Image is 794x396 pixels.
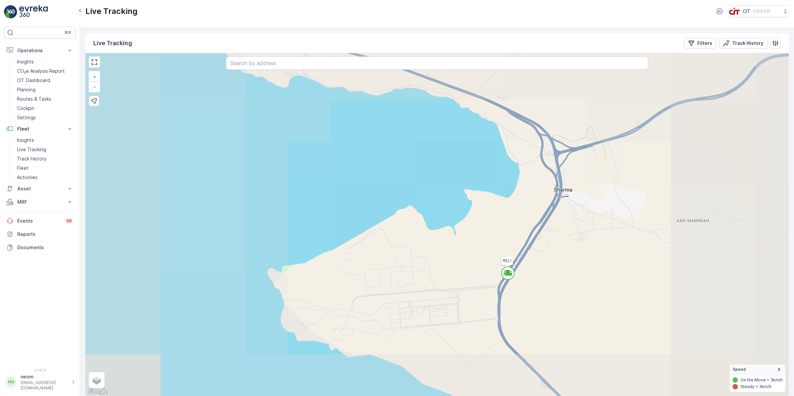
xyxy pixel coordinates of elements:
p: Settings [17,114,36,121]
span: v 1.47.3 [4,368,76,372]
p: MRF [17,199,62,205]
a: View Fullscreen [89,57,99,67]
a: CO₂e Analysis Report [14,66,76,76]
a: Layers [89,373,104,387]
a: Fleet [14,163,76,173]
p: Track History [732,40,763,47]
p: Steady < 3km/h [741,384,771,389]
p: Track History [17,155,47,162]
p: Insights [17,58,34,65]
p: Fleet [17,126,62,132]
p: Planning [17,86,36,93]
img: logo [4,5,17,19]
summary: Speed [730,364,785,375]
p: Activities [17,174,38,181]
span: − [93,84,96,89]
p: Live Tracking [93,39,132,48]
a: Activities [14,173,76,182]
span: Speed [733,367,746,372]
a: Track History [14,154,76,163]
a: Planning [14,85,76,94]
p: Live Tracking [17,146,46,153]
a: Insights [14,57,76,66]
p: ( +03:00 ) [753,9,770,14]
a: Live Tracking [14,145,76,154]
p: CIT [743,8,750,15]
a: Reports [4,228,76,241]
a: Documents [4,241,76,254]
p: Documents [17,244,73,251]
div: NN [6,377,16,387]
p: CO₂e Analysis Report [17,68,65,74]
button: NNneom[EMAIL_ADDRESS][DOMAIN_NAME] [4,373,76,391]
a: Routes & Tasks [14,94,76,104]
a: Events99 [4,214,76,228]
p: Events [17,218,61,224]
img: Google [87,387,109,396]
input: Search by address [226,56,648,70]
button: Fleet [4,122,76,136]
a: Settings [14,113,76,122]
a: CIT Dashboard [14,76,76,85]
p: CIT Dashboard [17,77,50,84]
a: Open this area in Google Maps (opens a new window) [87,387,109,396]
p: On the Move > 3km/h [741,377,783,383]
p: Insights [17,137,34,144]
a: Cockpit [14,104,76,113]
button: Filters [684,38,716,49]
a: Zoom In [89,72,99,82]
a: Zoom Out [89,82,99,92]
p: Fleet [17,165,29,171]
img: cit-logo_pOk6rL0.png [729,8,740,15]
p: neom [21,373,68,380]
p: Asset [17,185,62,192]
a: Insights [14,136,76,145]
p: Reports [17,231,73,238]
p: ⌘B [64,30,71,35]
span: + [93,74,96,79]
button: Asset [4,182,76,195]
p: Routes & Tasks [17,96,51,102]
p: Live Tracking [85,6,138,17]
button: Track History [719,38,767,49]
button: Operations [4,44,76,57]
button: MRF [4,195,76,209]
button: CIT(+03:00) [729,5,789,17]
p: Operations [17,47,62,54]
img: logo_light-DOdMpM7g.png [19,5,48,19]
p: 99 [66,218,72,224]
p: Filters [697,40,712,47]
p: Cockpit [17,105,34,112]
p: [EMAIL_ADDRESS][DOMAIN_NAME] [21,380,68,391]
